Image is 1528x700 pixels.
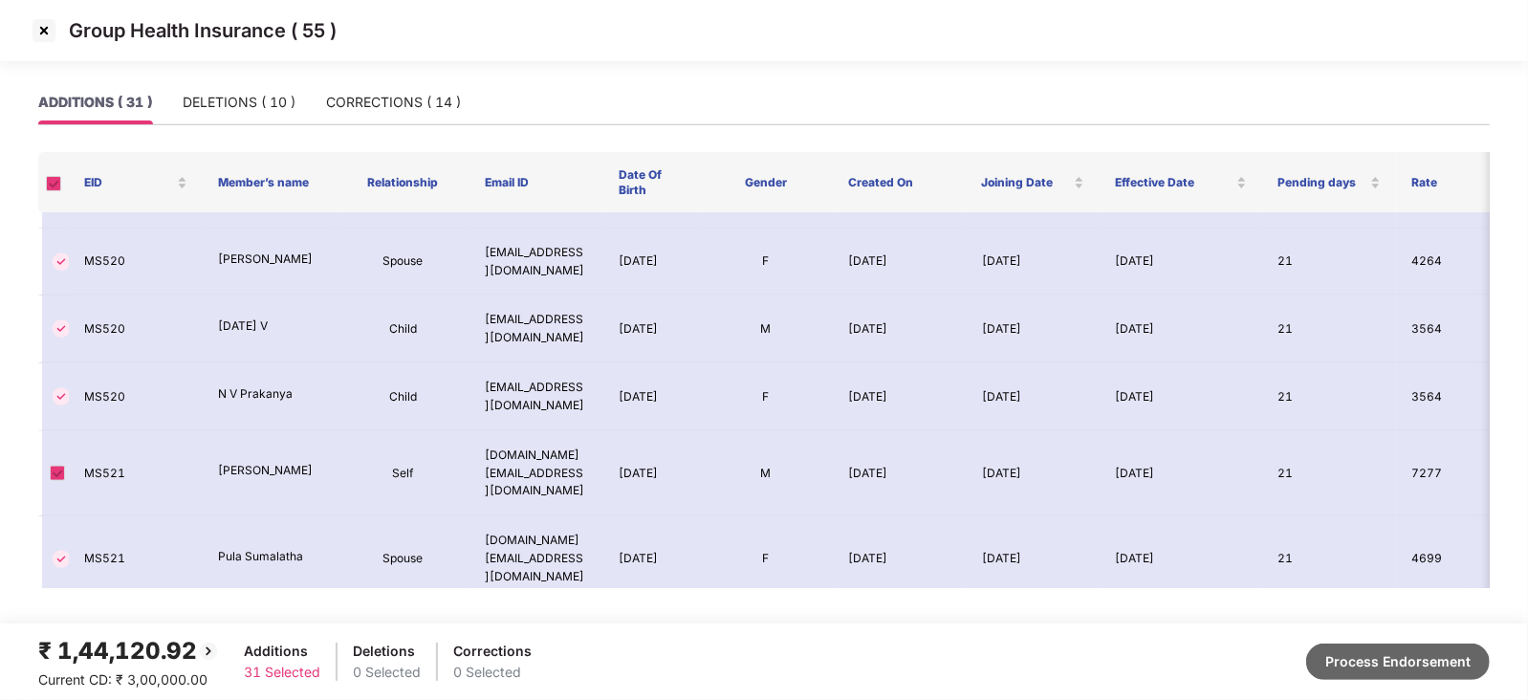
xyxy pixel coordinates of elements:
td: F [699,229,833,296]
td: 21 [1263,295,1397,363]
img: svg+xml;base64,PHN2ZyBpZD0iVGljay0zMngzMiIgeG1sbnM9Imh0dHA6Ly93d3cudzMub3JnLzIwMDAvc3ZnIiB3aWR0aD... [50,251,73,273]
p: N V Prakanya [218,385,321,404]
td: [DATE] [967,229,1101,296]
td: [DOMAIN_NAME][EMAIL_ADDRESS][DOMAIN_NAME] [469,431,603,517]
div: Corrections [453,641,532,662]
th: Email ID [469,152,603,213]
td: Self [337,431,470,517]
td: Child [337,295,470,363]
div: 0 Selected [453,662,532,683]
img: svg+xml;base64,PHN2ZyBpZD0iVGljay0zMngzMiIgeG1sbnM9Imh0dHA6Ly93d3cudzMub3JnLzIwMDAvc3ZnIiB3aWR0aD... [50,548,73,571]
td: MS520 [69,229,203,296]
p: Pula Sumalatha [218,548,321,566]
td: Spouse [337,516,470,602]
th: Relationship [337,152,470,213]
img: svg+xml;base64,PHN2ZyBpZD0iVGljay0zMngzMiIgeG1sbnM9Imh0dHA6Ly93d3cudzMub3JnLzIwMDAvc3ZnIiB3aWR0aD... [50,317,73,340]
td: [DATE] [1101,516,1263,602]
td: [DATE] [603,295,699,363]
div: Additions [244,641,320,662]
td: [DATE] [967,431,1101,517]
div: CORRECTIONS ( 14 ) [326,92,461,113]
span: Effective Date [1115,175,1233,190]
div: DELETIONS ( 10 ) [183,92,295,113]
div: 0 Selected [353,662,421,683]
p: [PERSON_NAME] [218,462,321,480]
td: MS521 [69,431,203,517]
td: Child [337,363,470,431]
th: Date Of Birth [603,152,699,213]
td: [EMAIL_ADDRESS][DOMAIN_NAME] [469,363,603,431]
span: Current CD: ₹ 3,00,000.00 [38,671,207,688]
div: ₹ 1,44,120.92 [38,633,220,669]
td: [DOMAIN_NAME][EMAIL_ADDRESS][DOMAIN_NAME] [469,516,603,602]
div: Deletions [353,641,421,662]
td: [DATE] [833,295,967,363]
td: MS520 [69,295,203,363]
img: svg+xml;base64,PHN2ZyBpZD0iQ3Jvc3MtMzJ4MzIiIHhtbG5zPSJodHRwOi8vd3d3LnczLm9yZy8yMDAwL3N2ZyIgd2lkdG... [29,15,59,46]
td: M [699,431,833,517]
td: [DATE] [967,363,1101,431]
th: EID [69,152,203,213]
td: M [699,295,833,363]
td: MS520 [69,363,203,431]
p: [PERSON_NAME] [218,251,321,269]
th: Joining Date [967,152,1101,213]
td: [DATE] [1101,295,1263,363]
button: Process Endorsement [1306,644,1490,680]
span: EID [84,175,173,190]
th: Pending days [1262,152,1396,213]
td: [DATE] [967,295,1101,363]
td: [DATE] [1101,363,1263,431]
div: ADDITIONS ( 31 ) [38,92,152,113]
td: [DATE] [603,229,699,296]
span: Pending days [1277,175,1366,190]
td: [DATE] [603,431,699,517]
td: [DATE] [1101,431,1263,517]
div: 31 Selected [244,662,320,683]
td: Spouse [337,229,470,296]
td: F [699,516,833,602]
img: svg+xml;base64,PHN2ZyBpZD0iQmFjay0yMHgyMCIgeG1sbnM9Imh0dHA6Ly93d3cudzMub3JnLzIwMDAvc3ZnIiB3aWR0aD... [197,640,220,663]
td: [DATE] [603,363,699,431]
td: [DATE] [967,516,1101,602]
td: MS521 [69,516,203,602]
th: Gender [699,152,833,213]
span: Joining Date [982,175,1071,190]
p: Group Health Insurance ( 55 ) [69,19,337,42]
td: [DATE] [603,516,699,602]
td: 21 [1263,363,1397,431]
th: Member’s name [203,152,337,213]
td: [EMAIL_ADDRESS][DOMAIN_NAME] [469,229,603,296]
td: [DATE] [833,516,967,602]
td: [DATE] [833,229,967,296]
td: [DATE] [1101,229,1263,296]
td: F [699,363,833,431]
td: [DATE] [833,363,967,431]
td: 21 [1263,516,1397,602]
th: Created On [833,152,967,213]
th: Effective Date [1100,152,1262,213]
p: [DATE] V [218,317,321,336]
td: [EMAIL_ADDRESS][DOMAIN_NAME] [469,295,603,363]
img: svg+xml;base64,PHN2ZyBpZD0iVGljay0zMngzMiIgeG1sbnM9Imh0dHA6Ly93d3cudzMub3JnLzIwMDAvc3ZnIiB3aWR0aD... [50,385,73,408]
td: 21 [1263,229,1397,296]
td: [DATE] [833,431,967,517]
td: 21 [1263,431,1397,517]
